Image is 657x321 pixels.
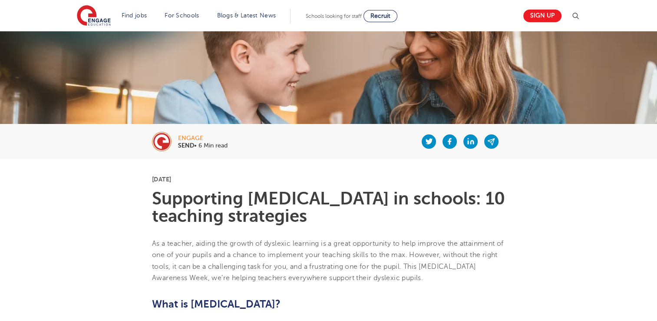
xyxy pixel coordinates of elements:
[178,143,228,149] p: • 6 Min read
[306,13,362,19] span: Schools looking for staff
[523,10,561,22] a: Sign up
[152,176,505,182] p: [DATE]
[152,190,505,225] h1: Supporting [MEDICAL_DATA] in schools: 10 teaching strategies
[152,298,281,310] b: What is [MEDICAL_DATA]?
[217,12,276,19] a: Blogs & Latest News
[165,12,199,19] a: For Schools
[122,12,147,19] a: Find jobs
[363,10,397,22] a: Recruit
[77,5,111,27] img: Engage Education
[152,240,504,282] span: As a teacher, aiding the growth of dyslexic learning is a great opportunity to help improve the a...
[178,142,194,149] b: SEND
[178,135,228,141] div: engage
[370,13,390,19] span: Recruit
